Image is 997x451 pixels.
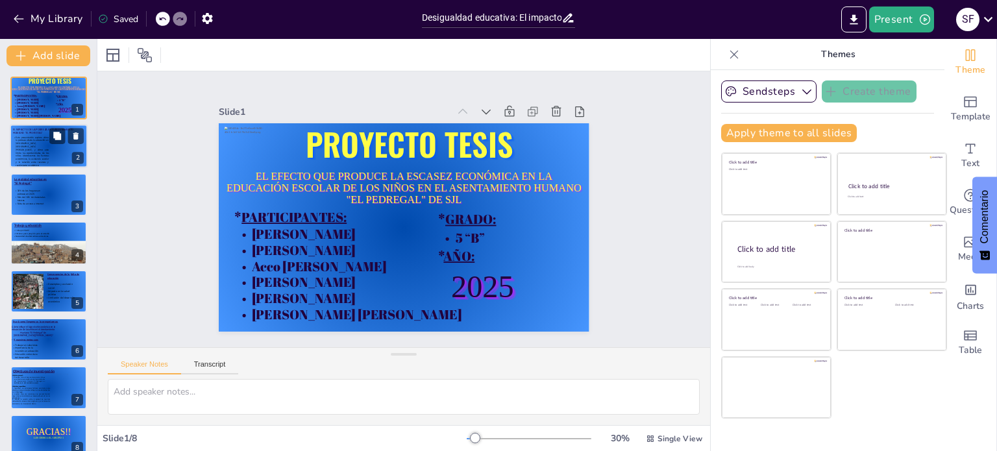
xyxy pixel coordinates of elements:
span: Importancia de la inversión en educación [15,347,38,353]
span: Investigar cómo el bajo nivel económico influye en el rendimiento académico de los estudiantes de... [14,376,45,384]
button: Create theme [822,80,917,103]
div: Click to add text [761,304,790,307]
div: Click to add text [729,304,758,307]
div: Click to add text [793,304,822,307]
span: 3. Evaluar la relación entre la escasez de recursos (alimentación, acceso a tecnología, etc.) y e... [12,399,50,405]
button: Export to PowerPoint [841,6,867,32]
div: Layout [103,45,123,66]
span: Trabajar en soluciones [15,343,38,347]
span: Entorno poco propicio para el estudio [16,232,49,235]
div: Click to add body [737,265,819,269]
u: Consecuencias de la falta de educación [47,272,79,279]
div: Add ready made slides [944,86,996,132]
div: Click to add text [848,195,934,199]
p: EL EFECTO QUE PRODUCE LA ESCASEZ ECONÓMICA EN LA EDUCACIÓN ESCOLAR DE LOS NIÑOS EN EL ASENTAMIENT... [12,86,86,93]
div: EL EFECTO QUE PRODUCE LA ESCASEZ ECONÓMICA EN LA EDUCACIÓN ESCOLAR DE LOS NIÑOS EN EL ASENTAMIENT... [10,77,87,119]
span: 2025 [451,269,514,304]
u: Es así como llegamos a la preguntarnos: [13,320,58,323]
span: Objetivos específicos: [12,385,26,387]
span: Charts [957,299,984,313]
span: PARTICIPANTES: [15,94,36,98]
span: Table [959,343,982,358]
span: Necesidad de alternativas educativas [16,235,49,238]
u: Trabajo y educación [14,224,42,228]
div: Add images, graphics, shapes or video [944,226,996,273]
span: GRADO: [445,210,496,228]
span: GRADO: [57,95,68,99]
p: Themes [745,39,931,70]
span: AÑO: [443,247,474,264]
p: [PERSON_NAME] [234,274,495,291]
div: La realidad educativa en“El Pedregal”30% de los hogares en pobreza en 2025Más del 40% sin materia... [10,173,87,216]
span: 2025 [58,107,71,114]
span: Falta de acceso a internet [18,202,44,205]
span: Template [951,110,991,124]
p: [PERSON_NAME] [234,226,495,243]
div: Click to add title [844,227,937,232]
div: 5 [71,297,83,309]
span: Trabajo infantil [16,229,29,232]
span: PARTICIPANTES: [241,208,347,226]
p: 5 “B” [56,98,90,102]
div: Click to add text [729,168,822,171]
span: Media [958,250,983,264]
span: PROYECTO TESIS [305,121,513,167]
p: [PERSON_NAME] [14,101,68,104]
div: 7 [10,366,87,409]
span: Questions [950,203,992,217]
span: La realidad educativa en [14,177,47,181]
div: 30 % [604,432,635,445]
p: [PERSON_NAME] [14,98,68,101]
span: Single View [658,433,702,444]
div: Get real-time input from your audience [944,179,996,226]
p: [PERSON_NAME] [14,111,68,114]
p: 5 “B” [438,228,600,247]
p: [PERSON_NAME] [14,108,68,111]
span: Limitación del desarrollo económico [48,296,75,302]
div: Add text boxes [944,132,996,179]
span: 30% de los hogares en pobreza en 2025 [18,189,41,195]
button: Apply theme to all slides [721,124,857,142]
button: My Library [10,8,88,29]
span: Text [961,156,979,171]
div: Add charts and graphs [944,273,996,319]
p: [PERSON_NAME] [234,290,495,306]
div: EL IMPACTO DE LA POBREZA EN El ASENTAMIENTO HUMANO “EL PEDREGAL”f68b4ee3-74/15db7423-6270-4a4a-a8... [10,125,88,169]
span: 1. Identificar los principales factores económicos que afectan el proceso de aprendizaje de los e... [12,387,50,393]
p: [PERSON_NAME] [234,242,495,258]
p: ¿Cómo influye el bajo nivel económico en la educación de los niños en el Asentamiento Humano “El ... [10,325,56,337]
div: Slide 1 / 8 [103,432,467,445]
div: Click to add title [737,244,820,255]
div: Click to add title [844,295,937,300]
div: Click to add text [895,304,936,307]
div: 2 [72,152,84,164]
div: https://cdn.sendsteps.com/images/slides/2025_27_08_11_27-Gm6-wU0a-q9ptSMK.jpegTrabajo y educación... [10,221,87,264]
span: 2. Analizar cómo las condiciones de pobreza familiar repercuten en la asistencia y el desempeño e... [12,393,50,399]
button: Add slide [6,45,90,66]
input: Insert title [422,8,561,27]
p: [PERSON_NAME] [PERSON_NAME] [14,114,68,117]
span: Position [137,47,153,63]
span: Objetivo general: [12,374,23,376]
div: https://cdn.sendsteps.com/images/slides/2025_27_08_11_27-rl4cBjPZBooacGhj.jpegConsecuencias de la... [10,270,87,313]
div: S F [956,8,979,31]
p: EL EFECTO QUE PRODUCE LA ESCASEZ ECONÓMICA EN LA EDUCACIÓN ESCOLAR DE LOS NIÑOS EN EL ASENTAMIENT... [224,170,583,205]
span: Theme [955,63,985,77]
span: Más del 40% sin materiales básicos [18,195,45,202]
span: Educación como clave del desarrollo [15,353,37,360]
div: Saved [98,13,138,25]
button: Delete Slide [68,128,84,144]
div: 1 [71,104,83,116]
div: Click to add title [848,182,935,190]
div: Click to add title [729,160,822,165]
div: Click to add text [844,304,885,307]
div: Change the overall theme [944,39,996,86]
button: Speaker Notes [108,360,181,374]
button: S F [956,6,979,32]
button: Present [869,6,934,32]
button: Transcript [181,360,239,374]
button: Sendsteps [721,80,817,103]
p: Acco [PERSON_NAME] [234,258,495,274]
div: Add a table [944,319,996,366]
u: Y nuestras metas son: [14,338,38,341]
